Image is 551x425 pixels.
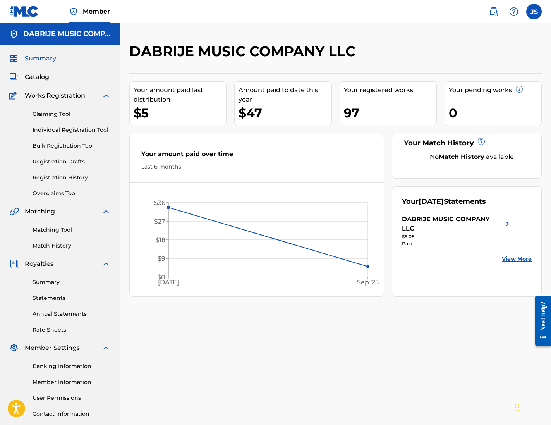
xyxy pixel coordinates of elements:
[25,72,49,82] span: Catalog
[155,236,165,244] tspan: $18
[503,215,512,233] img: right chevron icon
[402,138,532,148] div: Your Match History
[33,294,111,302] a: Statements
[158,255,165,262] tspan: $9
[502,255,532,263] a: View More
[486,4,501,19] a: Public Search
[506,4,522,19] div: Help
[512,388,551,425] iframe: Chat Widget
[33,278,111,286] a: Summary
[25,54,56,63] span: Summary
[33,242,111,250] a: Match History
[23,29,111,38] h5: DABRIJE MUSIC COMPANY LLC
[33,142,111,150] a: Bulk Registration Tool
[344,104,436,122] div: 97
[141,150,372,163] div: Your amount paid over time
[419,197,444,206] span: [DATE]
[9,6,39,17] img: MLC Logo
[9,72,49,82] a: CatalogCatalog
[25,259,53,268] span: Royalties
[509,7,518,16] img: help
[141,163,372,171] div: Last 6 months
[33,394,111,402] a: User Permissions
[33,310,111,318] a: Annual Statements
[157,274,165,281] tspan: $0
[69,7,78,16] img: Top Rightsholder
[489,7,498,16] img: search
[516,86,522,92] span: ?
[158,279,179,286] tspan: [DATE]
[101,91,111,100] img: expand
[33,126,111,134] a: Individual Registration Tool
[402,215,512,247] a: DABRIJE MUSIC COMPANY LLCright chevron icon$5.08Paid
[101,207,111,216] img: expand
[402,233,512,240] div: $5.08
[154,218,165,225] tspan: $27
[402,196,486,207] div: Your Statements
[33,110,111,118] a: Claiming Tool
[33,378,111,386] a: Member Information
[33,362,111,370] a: Banking Information
[9,72,19,82] img: Catalog
[412,152,532,162] div: No available
[33,174,111,182] a: Registration History
[449,104,541,122] div: 0
[134,104,226,122] div: $5
[439,153,484,160] strong: Match History
[33,189,111,198] a: Overclaims Tool
[357,279,379,286] tspan: Sep '25
[33,158,111,166] a: Registration Drafts
[154,199,165,206] tspan: $36
[134,86,226,104] div: Your amount paid last distribution
[129,43,359,60] h2: DABRIJE MUSIC COMPANY LLC
[9,91,19,100] img: Works Registration
[478,138,484,145] span: ?
[101,259,111,268] img: expand
[25,207,55,216] span: Matching
[33,326,111,334] a: Rate Sheets
[529,289,551,353] iframe: Resource Center
[83,7,110,16] span: Member
[526,4,542,19] div: User Menu
[9,207,19,216] img: Matching
[402,215,503,233] div: DABRIJE MUSIC COMPANY LLC
[9,259,19,268] img: Royalties
[33,410,111,418] a: Contact Information
[9,29,19,39] img: Accounts
[515,396,519,419] div: Drag
[101,343,111,353] img: expand
[239,104,331,122] div: $47
[9,343,19,353] img: Member Settings
[9,54,19,63] img: Summary
[344,86,436,95] div: Your registered works
[239,86,331,104] div: Amount paid to date this year
[449,86,541,95] div: Your pending works
[25,91,85,100] span: Works Registration
[25,343,80,353] span: Member Settings
[33,226,111,234] a: Matching Tool
[402,240,512,247] div: Paid
[9,54,56,63] a: SummarySummary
